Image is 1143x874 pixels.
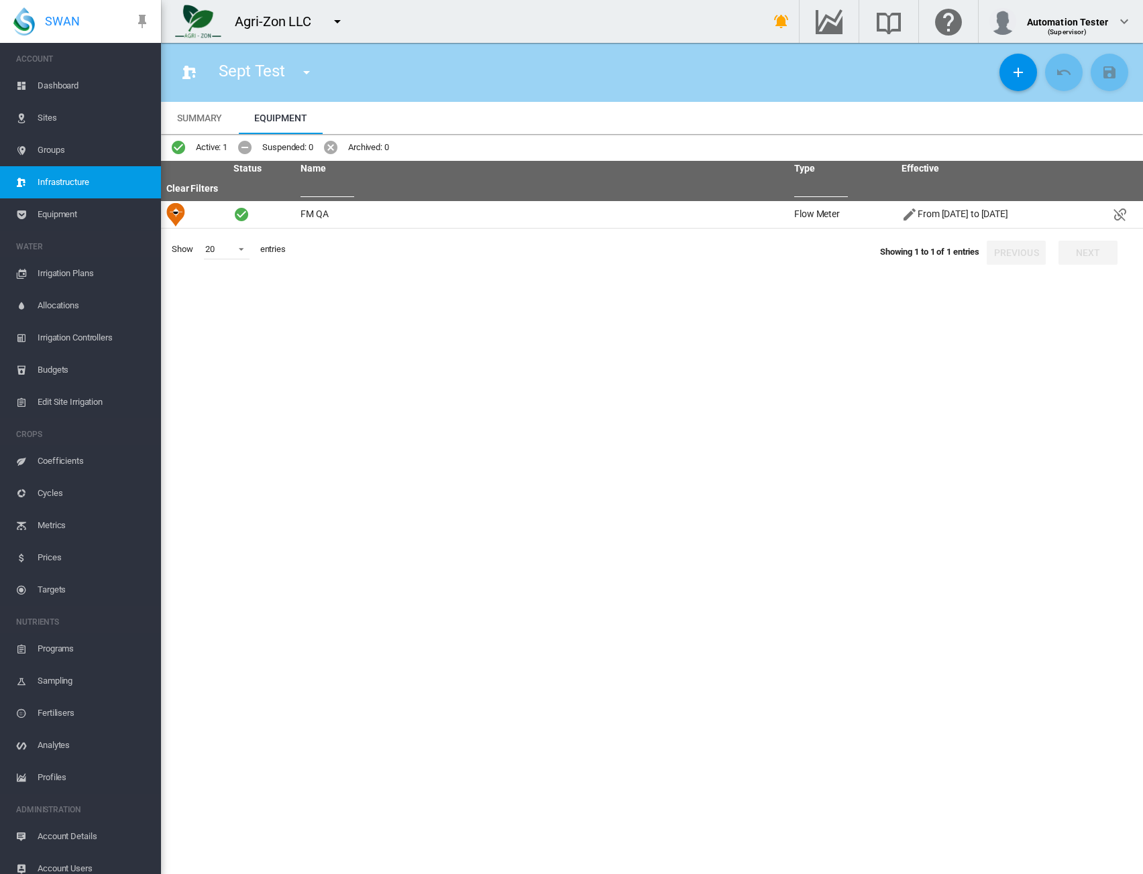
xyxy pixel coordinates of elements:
span: Irrigation Plans [38,257,150,290]
md-icon: icon-content-save [1101,64,1118,80]
span: Show [166,238,199,261]
span: Groups [38,134,150,166]
div: Agri-Zon LLC [235,12,323,31]
button: icon-menu-down [293,59,320,86]
span: Targets [38,574,150,606]
span: Account Details [38,820,150,853]
div: Suspended: 0 [262,141,313,153]
span: Sept Test [219,62,285,80]
span: ACCOUNT [16,48,150,70]
md-icon: icon-menu-down [298,64,315,80]
md-icon: icon-undo [1056,64,1072,80]
button: icon-link-variant-off [1107,201,1134,228]
md-icon: icon-checkbox-marked-circle [170,139,186,155]
div: Automation Tester [1027,10,1108,23]
span: Showing 1 to 1 of 1 entries [880,247,979,257]
span: Infrastructure [38,166,150,198]
img: profile.jpg [989,8,1016,35]
md-icon: icon-link-variant-off [1112,206,1128,223]
span: Sampling [38,665,150,697]
th: Effective [896,161,1097,177]
md-icon: icon-checkbox-marked-circle [233,206,250,223]
span: Programs [38,633,150,665]
span: Metrics [38,509,150,542]
md-icon: Search the knowledge base [873,13,905,29]
button: icon-checkbox-marked-circle [165,134,192,161]
md-icon: icon-water-pump [181,64,197,80]
md-icon: icon-pin [134,13,150,29]
td: Flow Meter [789,201,896,229]
button: Save Changes [1091,54,1128,91]
md-icon: icon-chevron-down [1116,13,1132,29]
md-icon: icon-bell-ring [773,13,790,29]
span: Analytes [38,729,150,761]
span: Dashboard [38,70,150,102]
span: NUTRIENTS [16,611,150,633]
span: Irrigation Controllers [38,322,150,354]
md-icon: icon-pencil [902,206,918,223]
span: Sites [38,102,150,134]
div: Archived: 0 [348,141,389,153]
button: Cancel Changes [1045,54,1083,91]
div: Equipment [254,110,307,126]
md-icon: Go to the Data Hub [813,13,845,29]
tr: icon-checkbox-marked-circle FM QA Flow Meter icon-pencilFrom [DATE] to [DATE] Detach this item (a... [161,201,1143,229]
span: Prices [38,542,150,574]
md-icon: Click here for help [932,13,965,29]
span: SWAN [45,13,80,29]
span: Profiles [38,761,150,794]
span: Budgets [38,354,150,386]
button: Next [1058,241,1118,265]
button: icon-water-pump [176,59,203,86]
img: 7FicoSLW9yRjj7F2+0uvjPufP+ga39vogPu+G1+wvBtcm3fNv859aGr42DJ5pXiEAAAAAAAAAAAAAAAAAAAAAAAAAAAAAAAAA... [175,5,221,38]
a: Clear Filters [166,183,218,194]
button: icon-plus [999,54,1037,91]
button: icon-minus-circle [231,134,258,161]
span: ADMINISTRATION [16,799,150,820]
th: Status [228,161,295,177]
img: SWAN-Landscape-Logo-Colour-drop.png [13,7,35,36]
th: Type [789,161,896,177]
md-icon: icon-plus [1010,64,1026,80]
span: Allocations [38,290,150,322]
md-icon: icon-menu-down [329,13,345,29]
th: Name [295,161,789,177]
md-icon: icon-cancel [323,139,339,155]
span: Edit Site Irrigation [38,386,150,418]
button: icon-bell-ring [768,8,795,35]
span: WATER [16,236,150,257]
span: Fertilisers [38,697,150,729]
td: Detach this item (and remove all readings that it contributed to the infrastructure item). [1097,201,1143,229]
div: 20 [205,244,215,254]
td: FM QA [295,201,789,229]
span: entries [255,238,291,261]
span: Coefficients [38,445,150,477]
div: Active: 1 [196,141,227,153]
td: icon-pencilFrom [DATE] to [DATE] [896,201,1097,229]
img: 9.svg [166,202,185,227]
span: CROPS [16,424,150,445]
span: Equipment [38,198,150,231]
button: icon-menu-down [324,8,351,35]
md-icon: icon-minus-circle [237,139,253,155]
button: Previous [987,241,1046,265]
md-tab-item: Summary [161,102,238,134]
button: icon-cancel [317,134,344,161]
span: Cycles [38,477,150,509]
span: (Supervisor) [1048,28,1087,36]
